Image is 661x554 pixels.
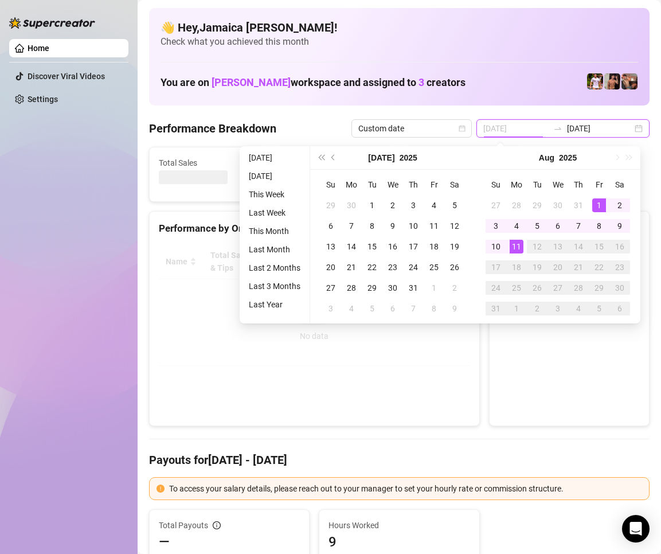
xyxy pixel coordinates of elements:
[382,195,403,216] td: 2025-07-02
[551,198,565,212] div: 30
[324,240,338,253] div: 13
[365,302,379,315] div: 5
[320,174,341,195] th: Su
[547,257,568,278] td: 2025-08-20
[510,240,523,253] div: 11
[320,257,341,278] td: 2025-07-20
[486,298,506,319] td: 2025-08-31
[527,278,547,298] td: 2025-08-26
[589,257,609,278] td: 2025-08-22
[592,240,606,253] div: 15
[506,236,527,257] td: 2025-08-11
[444,257,465,278] td: 2025-07-26
[386,281,400,295] div: 30
[345,302,358,315] div: 4
[527,195,547,216] td: 2025-07-29
[510,260,523,274] div: 18
[530,198,544,212] div: 29
[568,278,589,298] td: 2025-08-28
[567,122,632,135] input: End date
[506,195,527,216] td: 2025-07-28
[489,281,503,295] div: 24
[506,278,527,298] td: 2025-08-25
[157,485,165,493] span: exclamation-circle
[592,219,606,233] div: 8
[244,151,305,165] li: [DATE]
[427,240,441,253] div: 18
[424,298,444,319] td: 2025-08-08
[592,281,606,295] div: 29
[444,298,465,319] td: 2025-08-09
[345,281,358,295] div: 28
[358,120,465,137] span: Custom date
[382,298,403,319] td: 2025-08-06
[324,219,338,233] div: 6
[320,236,341,257] td: 2025-07-13
[604,73,620,89] img: Zach
[489,302,503,315] div: 31
[324,302,338,315] div: 3
[424,257,444,278] td: 2025-07-25
[382,278,403,298] td: 2025-07-30
[551,302,565,315] div: 3
[149,120,276,136] h4: Performance Breakdown
[365,198,379,212] div: 1
[427,302,441,315] div: 8
[161,76,466,89] h1: You are on workspace and assigned to creators
[530,281,544,295] div: 26
[406,198,420,212] div: 3
[341,278,362,298] td: 2025-07-28
[489,219,503,233] div: 3
[341,195,362,216] td: 2025-06-30
[587,73,603,89] img: Hector
[572,281,585,295] div: 28
[341,257,362,278] td: 2025-07-21
[559,146,577,169] button: Choose a year
[489,198,503,212] div: 27
[486,236,506,257] td: 2025-08-10
[609,216,630,236] td: 2025-08-09
[244,243,305,256] li: Last Month
[403,298,424,319] td: 2025-08-07
[244,261,305,275] li: Last 2 Months
[486,257,506,278] td: 2025-08-17
[444,278,465,298] td: 2025-08-02
[621,73,637,89] img: Osvaldo
[403,278,424,298] td: 2025-07-31
[506,174,527,195] th: Mo
[530,240,544,253] div: 12
[320,195,341,216] td: 2025-06-29
[609,257,630,278] td: 2025-08-23
[328,519,470,532] span: Hours Worked
[244,206,305,220] li: Last Week
[551,281,565,295] div: 27
[212,76,291,88] span: [PERSON_NAME]
[547,278,568,298] td: 2025-08-27
[572,260,585,274] div: 21
[327,146,340,169] button: Previous month (PageUp)
[403,236,424,257] td: 2025-07-17
[159,533,170,551] span: —
[28,95,58,104] a: Settings
[386,302,400,315] div: 6
[365,260,379,274] div: 22
[427,219,441,233] div: 11
[161,19,638,36] h4: 👋 Hey, Jamaica [PERSON_NAME] !
[510,198,523,212] div: 28
[489,260,503,274] div: 17
[324,198,338,212] div: 29
[324,281,338,295] div: 27
[362,278,382,298] td: 2025-07-29
[427,281,441,295] div: 1
[362,195,382,216] td: 2025-07-01
[403,257,424,278] td: 2025-07-24
[444,195,465,216] td: 2025-07-05
[345,240,358,253] div: 14
[553,124,562,133] span: to
[486,216,506,236] td: 2025-08-03
[572,302,585,315] div: 4
[424,216,444,236] td: 2025-07-11
[609,278,630,298] td: 2025-08-30
[613,240,627,253] div: 16
[406,219,420,233] div: 10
